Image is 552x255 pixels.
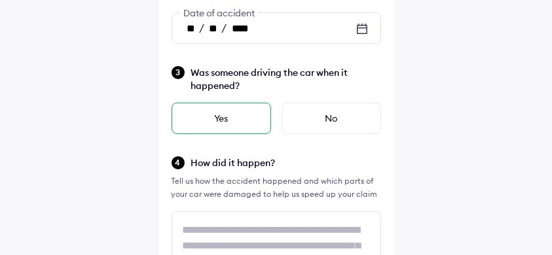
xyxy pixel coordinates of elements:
[200,21,205,34] span: /
[191,66,381,92] span: Was someone driving the car when it happened?
[282,103,381,134] div: No
[180,7,258,19] span: Date of accident
[172,103,271,134] div: Yes
[191,156,381,169] span: How did it happen?
[222,21,227,34] span: /
[172,175,381,201] div: Tell us how the accident happened and which parts of your car were damaged to help us speed up yo...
